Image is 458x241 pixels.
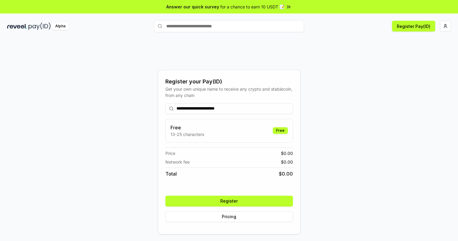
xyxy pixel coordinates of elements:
[281,150,293,156] span: $ 0.00
[166,4,219,10] span: Answer our quick survey
[165,159,190,165] span: Network fee
[220,4,285,10] span: for a chance to earn 10 USDT 📝
[281,159,293,165] span: $ 0.00
[279,170,293,177] span: $ 0.00
[165,211,293,222] button: Pricing
[165,150,175,156] span: Price
[170,124,204,131] h3: Free
[170,131,204,137] p: 13-25 characters
[165,170,177,177] span: Total
[273,127,288,134] div: Free
[52,23,69,30] div: Alpha
[165,86,293,98] div: Get your own unique name to receive any crypto and stablecoin, from any chain
[165,77,293,86] div: Register your Pay(ID)
[7,23,27,30] img: reveel_dark
[392,21,435,32] button: Register Pay(ID)
[165,196,293,206] button: Register
[29,23,51,30] img: pay_id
